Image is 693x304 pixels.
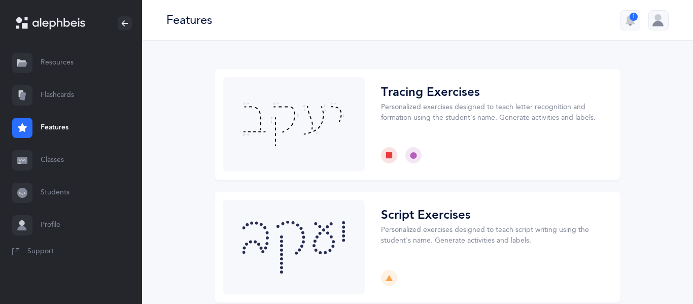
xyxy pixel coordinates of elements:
button: 1 [620,10,640,30]
button: Choose [215,192,620,302]
span: Support [27,247,54,257]
button: Choose [215,69,620,180]
div: 1 [630,13,638,21]
div: Features [166,12,212,28]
